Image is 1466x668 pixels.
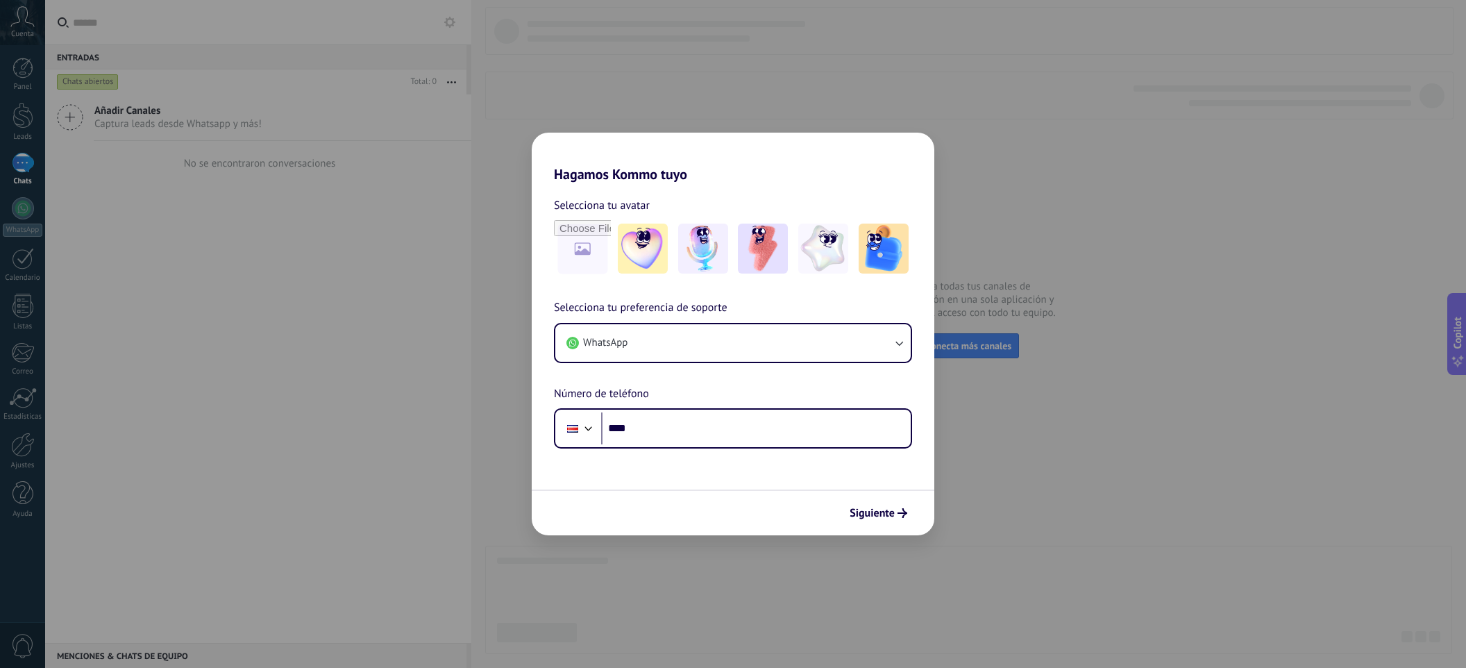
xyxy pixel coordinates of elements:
button: Siguiente [843,501,913,525]
span: Selecciona tu avatar [554,197,650,215]
span: WhatsApp [583,336,627,350]
span: Número de teléfono [554,385,649,403]
img: -2.jpeg [678,224,728,274]
img: -5.jpeg [859,224,909,274]
span: Siguiente [850,508,895,518]
img: -3.jpeg [738,224,788,274]
div: Costa Rica: + 506 [559,414,586,443]
h2: Hagamos Kommo tuyo [532,133,934,183]
img: -4.jpeg [798,224,848,274]
span: Selecciona tu preferencia de soporte [554,299,727,317]
img: -1.jpeg [618,224,668,274]
button: WhatsApp [555,324,911,362]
